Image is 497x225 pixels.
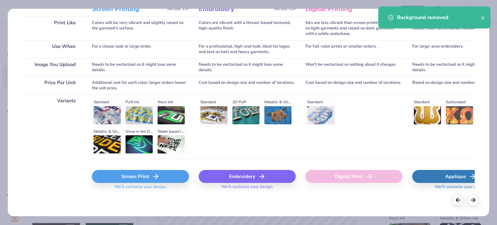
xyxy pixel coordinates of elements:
div: For a classic look or large order. [92,40,189,58]
h3: Embroidery [199,5,271,13]
div: Variants [22,95,82,159]
h3: Digital Printing [305,5,378,13]
span: Min Qty: 12+ [167,7,189,11]
div: Image You Upload [22,58,82,76]
div: Print Like [22,17,82,40]
div: Price Per Unit [22,76,82,95]
div: Background removed [397,14,481,21]
button: close [481,14,485,21]
span: We'll vectorize your design. [432,184,490,194]
div: Won't be vectorized so nothing about it changes [305,58,403,76]
div: Embroidery [199,170,296,183]
div: Additional cost for each color; larger orders lower the unit price. [92,76,189,95]
div: Colors are vibrant with a thread-based textured, high-quality finish. [199,17,296,40]
div: Screen Print [92,170,189,183]
div: Needs to be vectorized so it might lose some details [199,58,296,76]
span: Min Qty: 12+ [274,7,296,11]
h3: Screen Printing [92,5,165,13]
div: Digital Print [305,170,403,183]
div: Needs to be vectorized so it might lose some details [92,58,189,76]
div: Cost based on design size and number of locations. [305,76,403,95]
span: We'll vectorize your design. [219,184,276,194]
div: For full-color prints or smaller orders. [305,40,403,58]
div: Colors will be very vibrant and slightly raised on the garment's surface. [92,17,189,40]
div: For a professional, high-end look; ideal for logos and text on hats and heavy garments. [199,40,296,58]
div: Use When [22,40,82,58]
div: Cost based on design size and number of locations. [199,76,296,95]
span: We'll vectorize your design. [112,184,169,194]
div: Inks are less vibrant than screen printing; smooth on light garments and raised on dark garments ... [305,17,403,40]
